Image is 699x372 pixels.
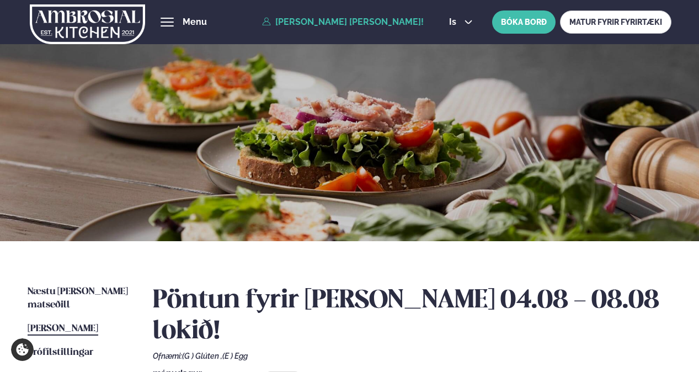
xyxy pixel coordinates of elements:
[440,18,482,26] button: is
[28,285,131,312] a: Næstu [PERSON_NAME] matseðill
[28,322,98,336] a: [PERSON_NAME]
[153,285,672,347] h2: Pöntun fyrir [PERSON_NAME] 04.08 - 08.08 lokið!
[28,348,93,357] span: Prófílstillingar
[28,287,128,310] span: Næstu [PERSON_NAME] matseðill
[560,10,671,34] a: MATUR FYRIR FYRIRTÆKI
[161,15,174,29] button: hamburger
[28,324,98,333] span: [PERSON_NAME]
[182,352,222,360] span: (G ) Glúten ,
[449,18,460,26] span: is
[262,17,424,27] a: [PERSON_NAME] [PERSON_NAME]!
[222,352,248,360] span: (E ) Egg
[28,346,93,359] a: Prófílstillingar
[11,338,34,361] a: Cookie settings
[492,10,556,34] button: BÓKA BORÐ
[153,352,672,360] div: Ofnæmi:
[30,2,145,47] img: logo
